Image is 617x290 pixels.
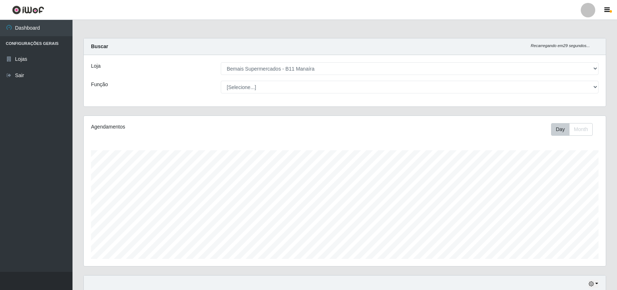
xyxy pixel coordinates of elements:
label: Loja [91,62,100,70]
i: Recarregando em 29 segundos... [531,43,590,48]
button: Day [551,123,570,136]
div: Toolbar with button groups [551,123,599,136]
div: Agendamentos [91,123,296,131]
img: CoreUI Logo [12,5,44,14]
button: Month [569,123,593,136]
div: First group [551,123,593,136]
label: Função [91,81,108,88]
strong: Buscar [91,43,108,49]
